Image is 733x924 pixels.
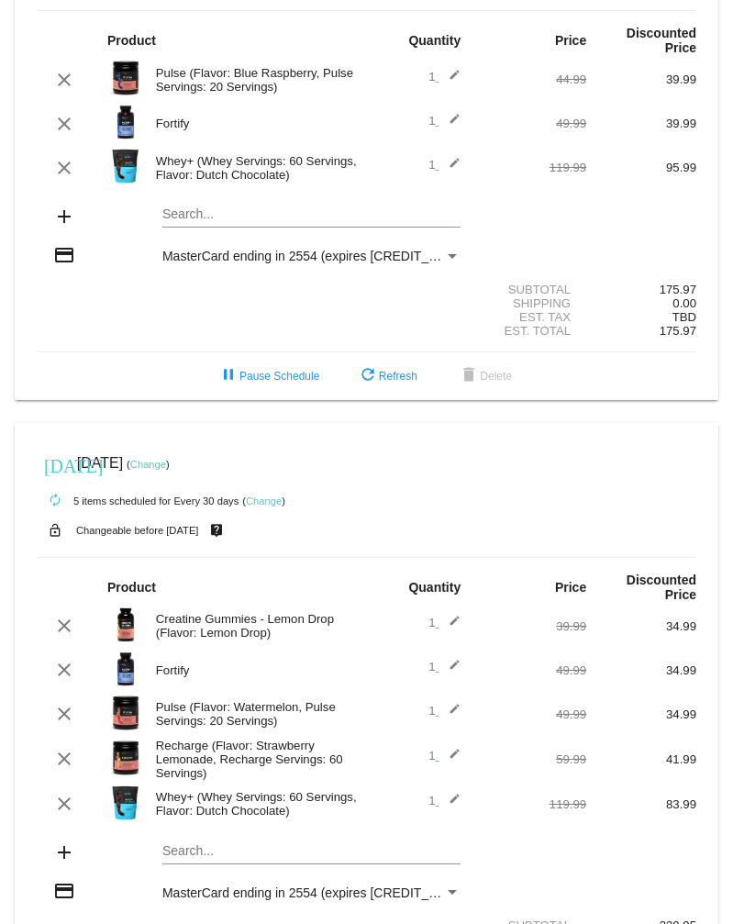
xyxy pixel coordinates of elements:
[476,663,586,677] div: 49.99
[428,70,461,83] span: 1
[53,841,75,863] mat-icon: add
[476,283,586,296] div: Subtotal
[586,283,696,296] div: 175.97
[44,518,66,542] mat-icon: lock_open
[439,793,461,815] mat-icon: edit
[107,60,144,96] img: Image-1-Carousel-Pulse-20s-Blue-Raspberry-transp.png
[555,33,586,48] strong: Price
[107,785,144,821] img: Image-1-Carousel-Whey-5lb-Chocolate-no-badge-Transp.png
[53,880,75,902] mat-icon: credit_card
[107,104,144,140] img: Image-1-Carousel-Fortify-Transp.png
[53,793,75,815] mat-icon: clear
[162,249,513,263] span: MasterCard ending in 2554 (expires [CREDIT_CARD_DATA])
[476,619,586,633] div: 39.99
[627,26,696,55] strong: Discounted Price
[76,525,199,536] small: Changeable before [DATE]
[439,659,461,681] mat-icon: edit
[428,749,461,763] span: 1
[586,752,696,766] div: 41.99
[147,66,367,94] div: Pulse (Flavor: Blue Raspberry, Pulse Servings: 20 Servings)
[439,615,461,637] mat-icon: edit
[586,663,696,677] div: 34.99
[127,459,170,470] small: ( )
[586,619,696,633] div: 34.99
[408,580,461,595] strong: Quantity
[586,161,696,174] div: 95.99
[162,207,461,222] input: Search...
[428,158,461,172] span: 1
[342,360,432,393] button: Refresh
[147,612,367,640] div: Creatine Gummies - Lemon Drop (Flavor: Lemon Drop)
[44,490,66,512] mat-icon: autorenew
[53,113,75,135] mat-icon: clear
[439,748,461,770] mat-icon: edit
[476,296,586,310] div: Shipping
[53,69,75,91] mat-icon: clear
[107,651,144,687] img: Image-1-Carousel-Fortify-Transp.png
[586,72,696,86] div: 39.99
[428,660,461,674] span: 1
[555,580,586,595] strong: Price
[162,885,461,900] mat-select: Payment Method
[130,459,166,470] a: Change
[439,113,461,135] mat-icon: edit
[242,495,285,507] small: ( )
[439,157,461,179] mat-icon: edit
[408,33,461,48] strong: Quantity
[357,370,417,383] span: Refresh
[217,365,239,387] mat-icon: pause
[147,739,367,780] div: Recharge (Flavor: Strawberry Lemonade, Recharge Servings: 60 Servings)
[37,495,239,507] small: 5 items scheduled for Every 30 days
[246,495,282,507] a: Change
[53,615,75,637] mat-icon: clear
[107,580,156,595] strong: Product
[627,573,696,602] strong: Discounted Price
[476,310,586,324] div: Est. Tax
[217,370,319,383] span: Pause Schedule
[107,33,156,48] strong: Product
[458,370,512,383] span: Delete
[476,117,586,130] div: 49.99
[428,114,461,128] span: 1
[586,707,696,721] div: 34.99
[162,844,461,859] input: Search...
[53,157,75,179] mat-icon: clear
[203,360,334,393] button: Pause Schedule
[476,707,586,721] div: 49.99
[672,296,696,310] span: 0.00
[147,117,367,130] div: Fortify
[53,206,75,228] mat-icon: add
[53,244,75,266] mat-icon: credit_card
[586,797,696,811] div: 83.99
[476,752,586,766] div: 59.99
[439,703,461,725] mat-icon: edit
[162,885,513,900] span: MasterCard ending in 2554 (expires [CREDIT_CARD_DATA])
[672,310,696,324] span: TBD
[476,72,586,86] div: 44.99
[107,607,144,643] img: Image-1-Creatine-Gummies-Roman-Berezecky_optimized.png
[53,659,75,681] mat-icon: clear
[147,700,367,728] div: Pulse (Flavor: Watermelon, Pulse Servings: 20 Servings)
[586,117,696,130] div: 39.99
[44,453,66,475] mat-icon: [DATE]
[476,324,586,338] div: Est. Total
[107,695,144,731] img: Pulse20S-Watermelon-Transp.png
[476,161,586,174] div: 119.99
[107,148,144,184] img: Image-1-Carousel-Whey-5lb-Chocolate-no-badge-Transp.png
[428,794,461,807] span: 1
[428,704,461,718] span: 1
[53,703,75,725] mat-icon: clear
[428,616,461,629] span: 1
[53,748,75,770] mat-icon: clear
[660,324,696,338] span: 175.97
[162,249,461,263] mat-select: Payment Method
[458,365,480,387] mat-icon: delete
[147,790,367,818] div: Whey+ (Whey Servings: 60 Servings, Flavor: Dutch Chocolate)
[357,365,379,387] mat-icon: refresh
[443,360,527,393] button: Delete
[107,740,144,776] img: Recharge-60S-bottle-Image-Carousel-Strw-Lemonade.png
[439,69,461,91] mat-icon: edit
[147,154,367,182] div: Whey+ (Whey Servings: 60 Servings, Flavor: Dutch Chocolate)
[476,797,586,811] div: 119.99
[147,663,367,677] div: Fortify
